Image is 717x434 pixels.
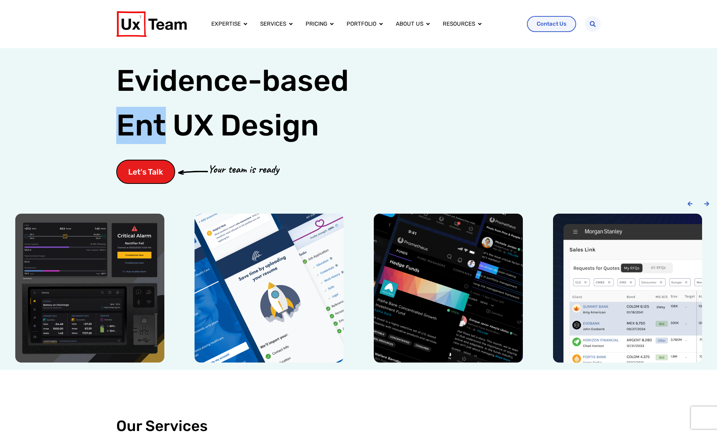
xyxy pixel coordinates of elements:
p: Your team is ready [208,161,279,178]
img: arrow-cta [178,170,208,174]
div: Next slide [704,201,710,207]
a: About us [396,20,423,28]
a: Resources [443,20,475,28]
div: Previous slide [687,201,693,207]
img: SHC medical job application mobile app [195,214,344,363]
img: Prometheus alts social media mobile app design [374,214,523,363]
span: Contact Us [537,21,566,27]
span: Ent [116,107,166,144]
img: UX Team Logo [116,11,187,37]
span: Let's Talk [128,168,163,176]
div: 3 / 6 [366,214,530,363]
div: Menu Toggle [205,17,521,31]
div: Search [585,16,601,32]
span: UX Design [173,107,319,144]
div: 1 / 6 [7,214,172,363]
a: Portfolio [347,20,376,28]
a: Expertise [211,20,241,28]
div: 2 / 6 [187,214,351,363]
a: Contact Us [527,16,576,32]
div: 4 / 6 [545,214,710,363]
h1: Evidence-based [116,58,349,148]
nav: Menu [205,17,521,31]
a: Let's Talk [116,160,175,184]
img: Morgan Stanley trading floor application design [553,214,702,363]
a: Services [260,20,286,28]
a: Pricing [306,20,327,28]
div: Carousel [7,214,710,363]
img: Power conversion company hardware UI device ux design [15,214,164,363]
